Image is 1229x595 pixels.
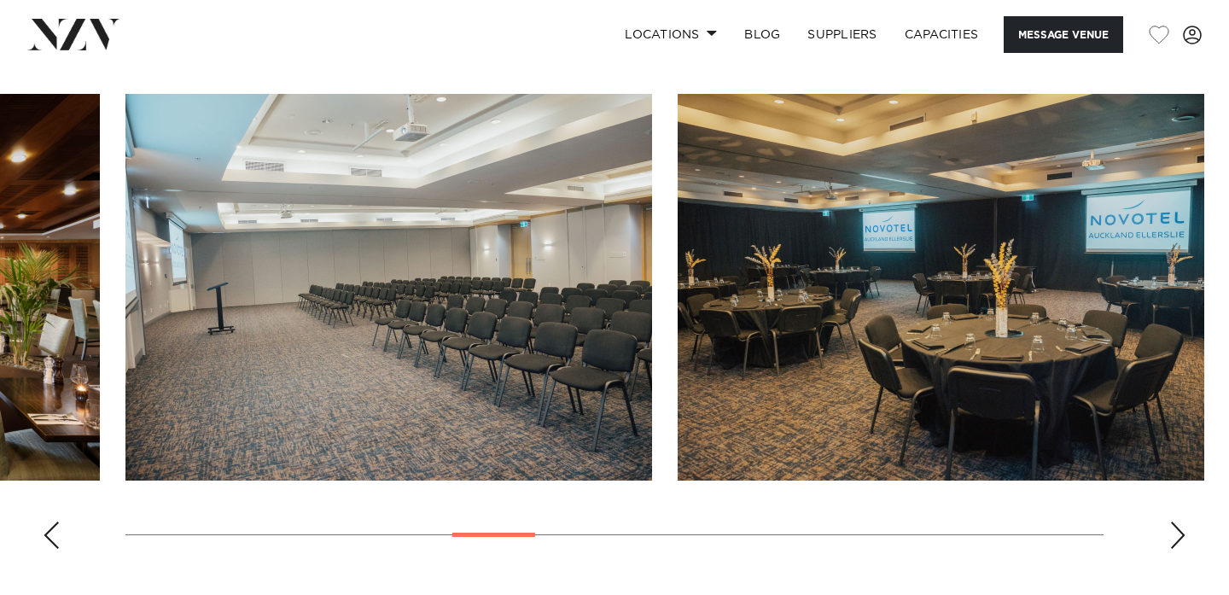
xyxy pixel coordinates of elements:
[611,16,731,53] a: Locations
[1004,16,1123,53] button: Message Venue
[27,19,120,50] img: nzv-logo.png
[891,16,993,53] a: Capacities
[731,16,794,53] a: BLOG
[125,94,652,481] swiper-slide: 8 / 21
[678,94,1204,481] swiper-slide: 9 / 21
[794,16,890,53] a: SUPPLIERS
